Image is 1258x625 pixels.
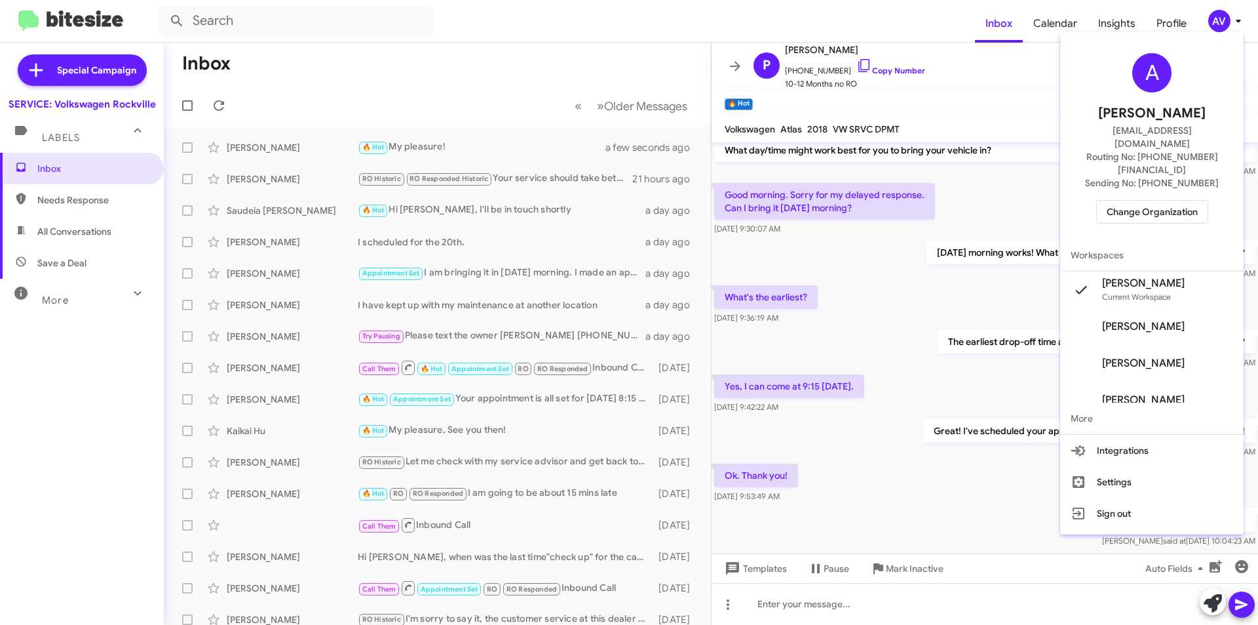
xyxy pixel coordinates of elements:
[1060,239,1244,271] span: Workspaces
[1096,200,1208,224] button: Change Organization
[1098,103,1206,124] span: [PERSON_NAME]
[1102,277,1185,290] span: [PERSON_NAME]
[1107,201,1198,223] span: Change Organization
[1102,320,1185,333] span: [PERSON_NAME]
[1102,292,1171,302] span: Current Workspace
[1060,498,1244,529] button: Sign out
[1060,466,1244,498] button: Settings
[1076,150,1228,176] span: Routing No: [PHONE_NUMBER][FINANCIAL_ID]
[1132,53,1172,92] div: A
[1076,124,1228,150] span: [EMAIL_ADDRESS][DOMAIN_NAME]
[1085,176,1219,190] span: Sending No: [PHONE_NUMBER]
[1060,435,1244,466] button: Integrations
[1102,393,1185,407] span: [PERSON_NAME]
[1102,357,1185,370] span: [PERSON_NAME]
[1060,403,1244,434] span: More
